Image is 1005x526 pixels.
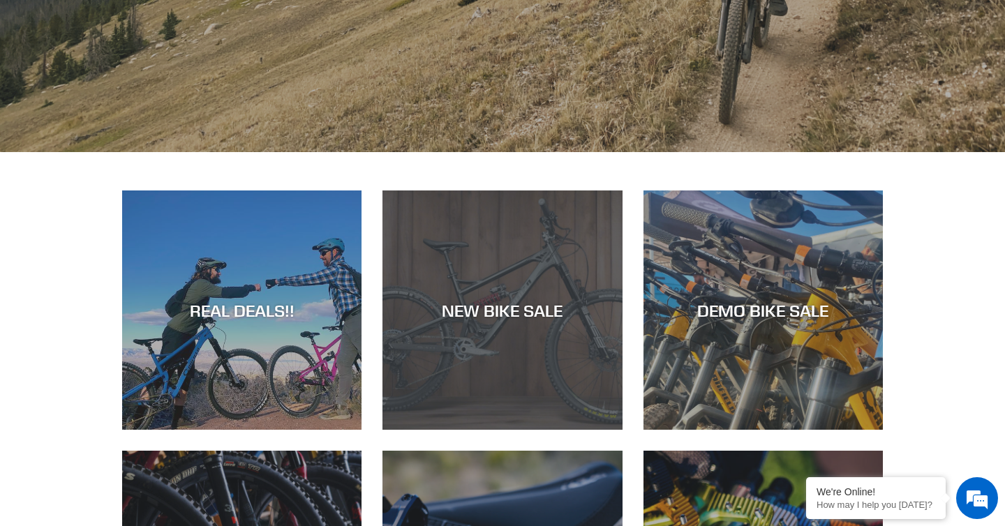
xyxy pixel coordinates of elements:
[643,190,883,430] a: DEMO BIKE SALE
[382,190,622,430] a: NEW BIKE SALE
[643,300,883,320] div: DEMO BIKE SALE
[122,300,362,320] div: REAL DEALS!!
[817,486,935,497] div: We're Online!
[382,300,622,320] div: NEW BIKE SALE
[817,499,935,510] p: How may I help you today?
[122,190,362,430] a: REAL DEALS!!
